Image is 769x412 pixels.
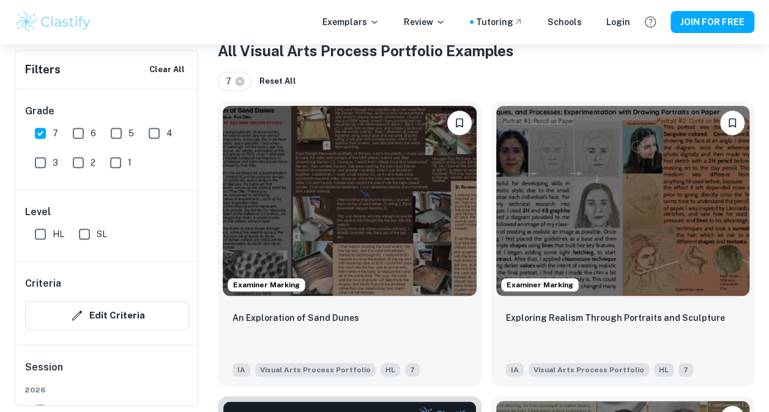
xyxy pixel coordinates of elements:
[381,363,400,377] span: HL
[166,127,173,140] span: 4
[491,101,755,386] a: Examiner MarkingPlease log in to bookmark exemplarsExploring Realism Through Portraits and Sculpt...
[671,11,754,33] button: JOIN FOR FREE
[720,111,745,135] button: Please log in to bookmark exemplars
[529,363,649,377] span: Visual Arts Process Portfolio
[25,384,189,395] span: 2026
[25,360,189,384] h6: Session
[404,15,445,29] p: Review
[91,156,95,169] span: 2
[476,15,523,29] a: Tutoring
[128,127,134,140] span: 5
[506,311,725,325] p: Exploring Realism Through Portraits and Sculpture
[502,279,578,290] span: Examiner Marking
[506,363,524,377] span: IA
[255,363,376,377] span: Visual Arts Process Portfolio
[53,227,64,241] span: HL
[97,227,107,241] span: SL
[91,127,96,140] span: 6
[15,10,92,34] img: Clastify logo
[548,15,582,29] a: Schools
[654,363,674,377] span: HL
[232,311,359,325] p: An Exploration of Sand Dunes
[405,363,420,377] span: 7
[640,12,661,32] button: Help and Feedback
[496,106,750,296] img: Visual Arts Process Portfolio IA example thumbnail: Exploring Realism Through Portraits and
[53,156,58,169] span: 3
[218,101,481,386] a: Examiner MarkingPlease log in to bookmark exemplarsAn Exploration of Sand DunesIAVisual Arts Proc...
[218,40,754,62] h1: All Visual Arts Process Portfolio Examples
[228,279,305,290] span: Examiner Marking
[256,72,299,90] button: Reset All
[25,276,61,291] h6: Criteria
[226,75,237,88] span: 7
[146,61,188,79] button: Clear All
[218,72,251,91] div: 7
[232,363,250,377] span: IA
[223,106,477,296] img: Visual Arts Process Portfolio IA example thumbnail: An Exploration of Sand Dunes
[25,205,189,219] h6: Level
[606,15,630,29] a: Login
[678,363,693,377] span: 7
[128,156,132,169] span: 1
[322,15,379,29] p: Exemplars
[53,127,58,140] span: 7
[25,104,189,119] h6: Grade
[25,61,61,78] h6: Filters
[447,111,472,135] button: Please log in to bookmark exemplars
[25,301,189,330] button: Edit Criteria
